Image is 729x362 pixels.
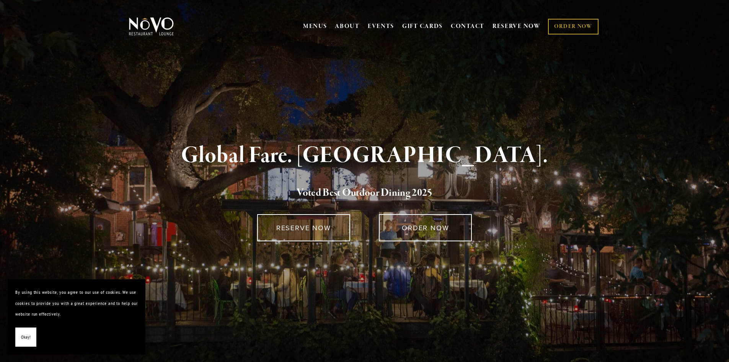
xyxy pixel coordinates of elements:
p: By using this website, you agree to our use of cookies. We use cookies to provide you with a grea... [15,287,138,320]
a: EVENTS [368,23,394,30]
section: Cookie banner [8,279,145,354]
h2: 5 [142,185,588,201]
a: GIFT CARDS [402,19,443,34]
a: CONTACT [451,19,484,34]
a: RESERVE NOW [257,214,350,241]
a: RESERVE NOW [493,19,541,34]
img: Novo Restaurant &amp; Lounge [127,17,175,36]
a: ABOUT [335,23,360,30]
a: MENUS [303,23,327,30]
span: Okay! [21,332,31,343]
strong: Global Fare. [GEOGRAPHIC_DATA]. [181,141,548,170]
button: Okay! [15,328,36,347]
a: ORDER NOW [548,19,598,34]
a: Voted Best Outdoor Dining 202 [297,186,427,201]
a: ORDER NOW [379,214,472,241]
